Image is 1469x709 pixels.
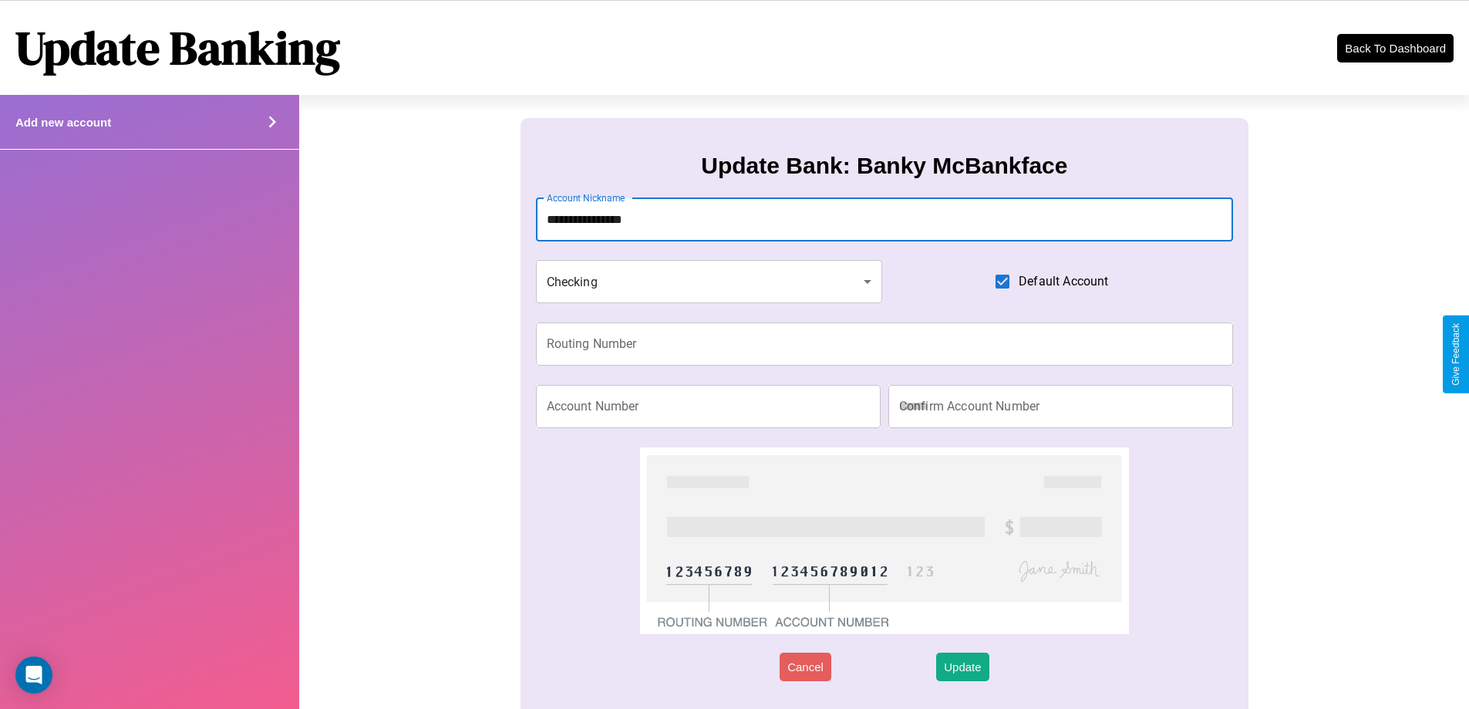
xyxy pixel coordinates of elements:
span: Default Account [1019,272,1108,291]
label: Account Nickname [547,191,625,204]
button: Cancel [780,653,831,681]
div: Open Intercom Messenger [15,657,52,694]
h1: Update Banking [15,16,340,79]
button: Back To Dashboard [1337,34,1454,62]
img: check [640,447,1128,634]
button: Update [936,653,989,681]
h3: Update Bank: Banky McBankface [701,153,1067,179]
div: Checking [536,260,883,303]
h4: Add new account [15,116,111,129]
div: Give Feedback [1450,323,1461,386]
